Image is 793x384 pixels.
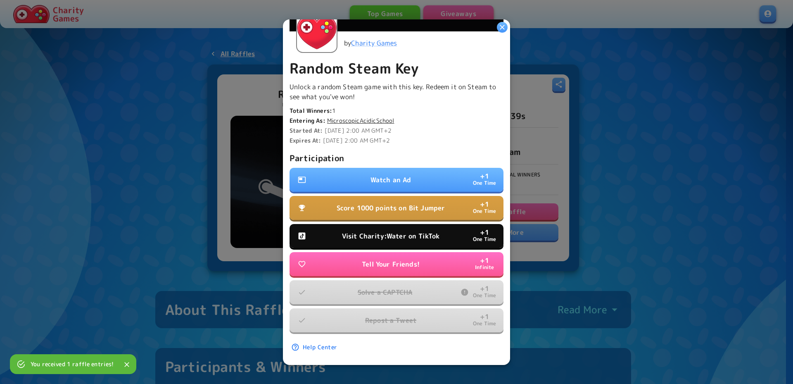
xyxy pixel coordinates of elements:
[344,38,397,48] p: by
[480,173,489,179] p: + 1
[290,252,503,276] button: Tell Your Friends!+1Infinite
[290,107,332,114] b: Total Winners:
[121,358,133,371] button: Close
[480,201,489,208] p: + 1
[290,136,321,144] b: Expires At:
[297,12,337,52] img: Charity Games
[327,117,394,125] a: MicroscopicAcidicSchool
[475,264,494,272] p: Infinite
[290,224,503,248] button: Visit Charity:Water on TikTok+1One Time
[290,280,503,304] button: Solve a CAPTCHA+1One Time
[290,196,503,220] button: Score 1000 points on Bit Jumper+1One Time
[473,208,496,215] p: One Time
[290,107,503,115] p: 1
[290,151,503,165] p: Participation
[290,126,503,135] p: [DATE] 2:00 AM GMT+2
[290,308,503,332] button: Repost a Tweet+1One Time
[473,236,496,243] p: One Time
[473,320,496,328] p: One Time
[290,340,340,355] a: Help Center
[290,168,503,192] button: Watch an Ad+1One Time
[480,313,489,320] p: + 1
[480,285,489,292] p: + 1
[473,179,496,187] p: One Time
[290,126,323,134] b: Started At:
[480,257,489,264] p: + 1
[290,136,503,145] p: [DATE] 2:00 AM GMT+2
[290,60,503,77] p: Random Steam Key
[365,315,416,325] p: Repost a Tweet
[337,203,445,213] p: Score 1000 points on Bit Jumper
[473,292,496,300] p: One Time
[358,287,412,297] p: Solve a CAPTCHA
[290,117,325,124] b: Entering As:
[31,357,114,372] div: You received 1 raffle entries!
[480,229,489,236] p: + 1
[342,231,439,241] p: Visit Charity:Water on TikTok
[351,38,397,48] a: Charity Games
[362,259,420,269] p: Tell Your Friends!
[370,175,411,185] p: Watch an Ad
[290,82,496,101] span: Unlock a random Steam game with this key. Redeem it on Steam to see what you've won!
